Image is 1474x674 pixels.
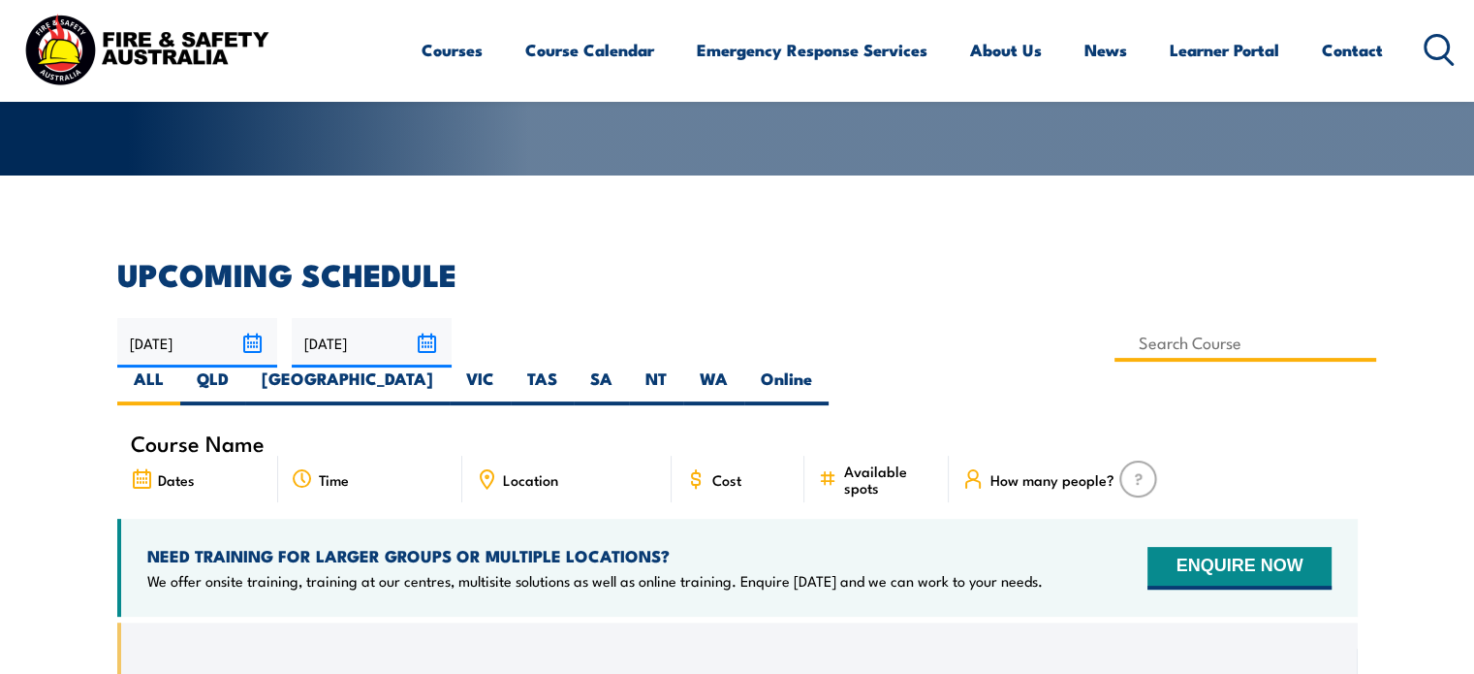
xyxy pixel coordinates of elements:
[180,368,245,405] label: QLD
[744,368,829,405] label: Online
[989,471,1113,488] span: How many people?
[117,260,1358,287] h2: UPCOMING SCHEDULE
[319,471,349,488] span: Time
[422,24,483,76] a: Courses
[1147,547,1331,590] button: ENQUIRE NOW
[450,368,511,405] label: VIC
[158,471,195,488] span: Dates
[131,434,265,451] span: Course Name
[574,368,629,405] label: SA
[245,368,450,405] label: [GEOGRAPHIC_DATA]
[683,368,744,405] label: WA
[117,318,277,368] input: From date
[503,471,558,488] span: Location
[292,318,452,368] input: To date
[1084,24,1127,76] a: News
[511,368,574,405] label: TAS
[117,368,180,405] label: ALL
[1170,24,1279,76] a: Learner Portal
[525,24,654,76] a: Course Calendar
[629,368,683,405] label: NT
[843,463,935,496] span: Available spots
[147,571,1043,591] p: We offer onsite training, training at our centres, multisite solutions as well as online training...
[697,24,927,76] a: Emergency Response Services
[970,24,1042,76] a: About Us
[1322,24,1383,76] a: Contact
[1114,324,1377,362] input: Search Course
[147,545,1043,566] h4: NEED TRAINING FOR LARGER GROUPS OR MULTIPLE LOCATIONS?
[712,471,741,488] span: Cost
